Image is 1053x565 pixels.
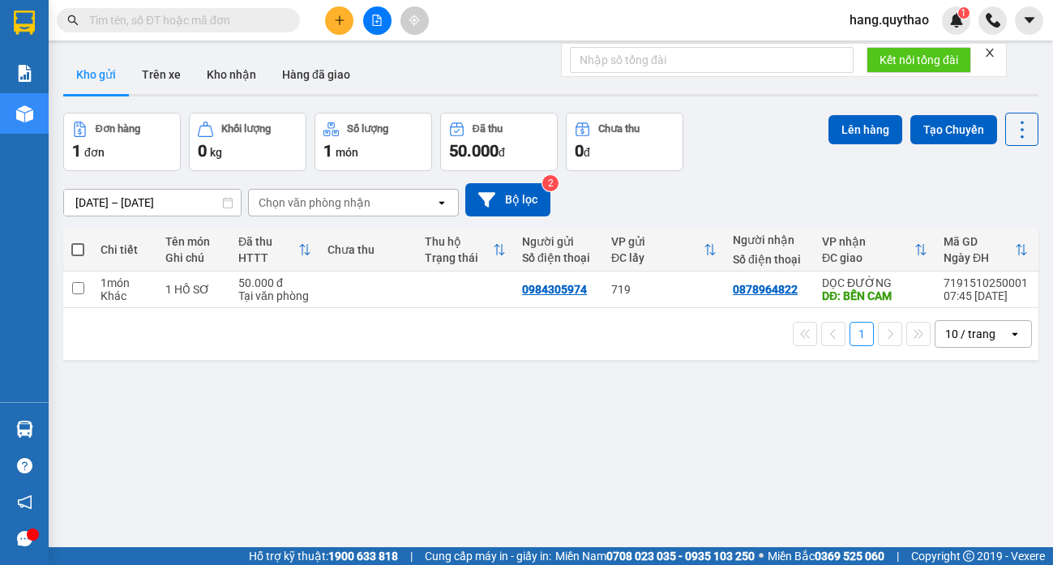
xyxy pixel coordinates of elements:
div: DỌC ĐƯỜNG [822,276,927,289]
span: món [336,146,358,159]
div: Khối lượng [221,123,271,135]
div: 50.000 đ [238,276,311,289]
strong: 0708 023 035 - 0935 103 250 [606,550,755,563]
span: 1 [72,141,81,161]
img: icon-new-feature [949,13,964,28]
div: Chọn văn phòng nhận [259,195,370,211]
div: Đã thu [238,235,298,248]
button: Số lượng1món [315,113,432,171]
div: VP gửi [611,235,704,248]
span: 1 [961,7,966,19]
div: 1 món [101,276,149,289]
div: Ghi chú [165,251,222,264]
span: Kết nối tổng đài [880,51,958,69]
div: HTTT [238,251,298,264]
input: Select a date range. [64,190,241,216]
div: Người gửi [522,235,595,248]
div: Số điện thoại [522,251,595,264]
span: 0 [575,141,584,161]
span: 1 [323,141,332,161]
div: ĐC giao [822,251,914,264]
div: 719 [611,283,717,296]
span: close [984,47,995,58]
span: aim [409,15,420,26]
div: Ngày ĐH [944,251,1015,264]
button: Kho gửi [63,55,129,94]
sup: 1 [958,7,970,19]
button: Bộ lọc [465,183,550,216]
span: notification [17,494,32,510]
img: logo-vxr [14,11,35,35]
div: 0984305974 [522,283,587,296]
span: 50.000 [449,141,499,161]
button: 1 [850,322,874,346]
button: plus [325,6,353,35]
th: Toggle SortBy [603,229,725,272]
div: Tại văn phòng [238,289,311,302]
div: Số điện thoại [733,253,806,266]
div: 7191510250001 [944,276,1028,289]
span: hang.quythao [837,10,942,30]
span: search [67,15,79,26]
span: caret-down [1022,13,1037,28]
span: Miền Nam [555,547,755,565]
div: Thu hộ [425,235,493,248]
sup: 2 [542,175,559,191]
button: Trên xe [129,55,194,94]
div: Trạng thái [425,251,493,264]
input: Nhập số tổng đài [570,47,854,73]
span: 0 [198,141,207,161]
span: kg [210,146,222,159]
img: warehouse-icon [16,421,33,438]
button: Khối lượng0kg [189,113,306,171]
span: đ [499,146,505,159]
div: Đơn hàng [96,123,140,135]
span: đ [584,146,590,159]
button: Hàng đã giao [269,55,363,94]
button: Chưa thu0đ [566,113,683,171]
th: Toggle SortBy [230,229,319,272]
div: Chưa thu [598,123,640,135]
div: DĐ: BẾN CAM [822,289,927,302]
img: warehouse-icon [16,105,33,122]
input: Tìm tên, số ĐT hoặc mã đơn [89,11,280,29]
button: Đã thu50.000đ [440,113,558,171]
span: message [17,531,32,546]
div: 1 HỒ SƠ [165,283,222,296]
span: Miền Bắc [768,547,884,565]
svg: open [435,196,448,209]
th: Toggle SortBy [814,229,935,272]
button: Tạo Chuyến [910,115,997,144]
span: ⚪️ [759,553,764,559]
span: đơn [84,146,105,159]
div: ĐC lấy [611,251,704,264]
div: Người nhận [733,233,806,246]
span: Hỗ trợ kỹ thuật: [249,547,398,565]
span: Cung cấp máy in - giấy in: [425,547,551,565]
th: Toggle SortBy [935,229,1036,272]
div: Tên món [165,235,222,248]
span: | [897,547,899,565]
strong: 1900 633 818 [328,550,398,563]
button: Kết nối tổng đài [867,47,971,73]
div: Đã thu [473,123,503,135]
div: Chi tiết [101,243,149,256]
button: file-add [363,6,392,35]
button: aim [400,6,429,35]
span: question-circle [17,458,32,473]
button: Lên hàng [828,115,902,144]
span: plus [334,15,345,26]
span: file-add [371,15,383,26]
button: caret-down [1015,6,1043,35]
div: Mã GD [944,235,1015,248]
div: Số lượng [347,123,388,135]
img: solution-icon [16,65,33,82]
svg: open [1008,327,1021,340]
span: copyright [963,550,974,562]
div: 10 / trang [945,326,995,342]
button: Kho nhận [194,55,269,94]
div: 07:45 [DATE] [944,289,1028,302]
div: 0878964822 [733,283,798,296]
strong: 0369 525 060 [815,550,884,563]
img: phone-icon [986,13,1000,28]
